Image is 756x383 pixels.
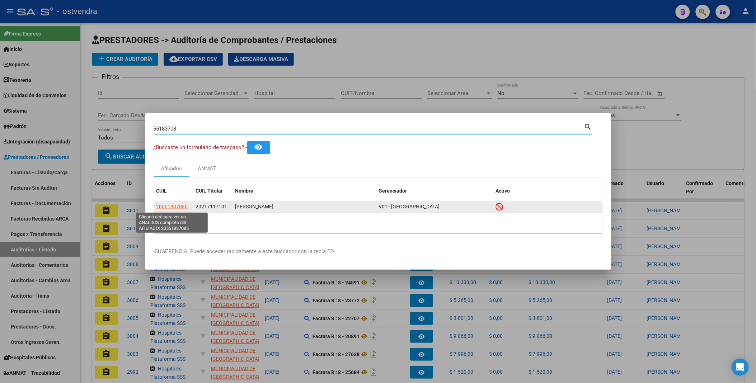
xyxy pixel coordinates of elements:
span: Activo [496,188,510,194]
div: ANMAT [198,165,217,173]
div: [PERSON_NAME] [235,203,373,211]
span: CUIL [156,188,167,194]
datatable-header-cell: Activo [493,183,603,199]
div: 1 total [154,215,603,233]
span: Nombre [235,188,254,194]
datatable-header-cell: Gerenciador [376,183,493,199]
div: Afiliados [161,165,182,173]
datatable-header-cell: Nombre [233,183,376,199]
span: V01 - [GEOGRAPHIC_DATA] [379,204,440,209]
span: 20217117101 [196,204,227,209]
span: CUIL Titular [196,188,223,194]
span: Gerenciador [379,188,407,194]
span: ¿Buscaste un formulario de traspaso? - [154,144,247,151]
mat-icon: remove_red_eye [254,143,263,151]
span: 20551837085 [156,204,188,209]
p: -SUGERENCIA: Puede acceder rapidamente a este buscador con la tecla F2- [154,247,603,256]
div: Open Intercom Messenger [732,359,749,376]
datatable-header-cell: CUIL [154,183,193,199]
datatable-header-cell: CUIL Titular [193,183,233,199]
mat-icon: search [584,122,592,131]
